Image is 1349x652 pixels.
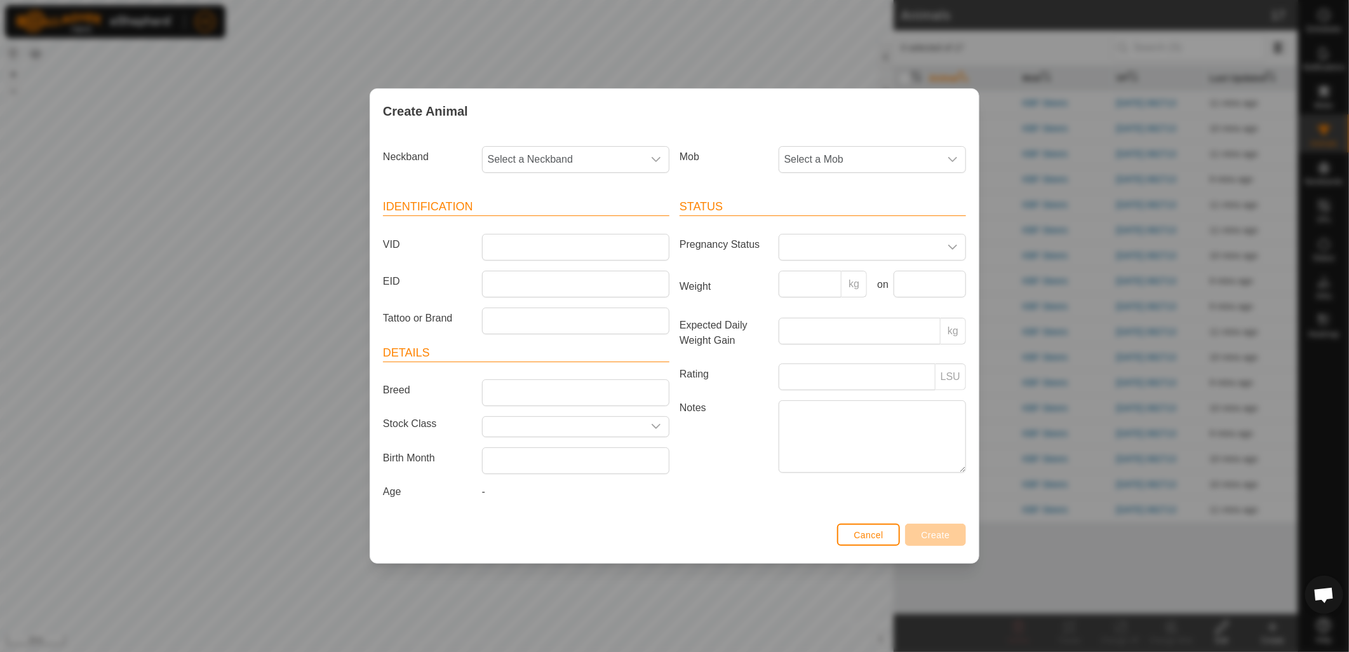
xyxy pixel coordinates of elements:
header: Details [383,344,669,362]
p-inputgroup-addon: kg [941,318,966,344]
label: VID [378,234,477,255]
label: on [872,277,889,292]
label: Neckband [378,146,477,168]
button: Cancel [837,524,900,546]
label: EID [378,271,477,292]
div: dropdown trigger [643,417,669,437]
label: Age [378,484,477,499]
label: Expected Daily Weight Gain [674,318,774,348]
span: Select a Mob [779,147,940,172]
button: Create [905,524,966,546]
header: Status [680,198,966,216]
header: Identification [383,198,669,216]
label: Birth Month [378,447,477,469]
span: - [482,486,485,497]
div: dropdown trigger [940,147,965,172]
label: Rating [674,363,774,385]
div: dropdown trigger [940,234,965,260]
label: Notes [674,400,774,472]
label: Pregnancy Status [674,234,774,255]
p-inputgroup-addon: LSU [936,363,966,390]
span: Create [922,530,950,540]
label: Tattoo or Brand [378,308,477,329]
p-inputgroup-addon: kg [842,271,867,297]
span: Select a Neckband [483,147,643,172]
label: Breed [378,379,477,401]
a: Open chat [1305,576,1343,614]
span: Create Animal [383,102,468,121]
label: Mob [674,146,774,168]
div: dropdown trigger [643,147,669,172]
label: Weight [674,271,774,302]
label: Stock Class [378,416,477,432]
span: Cancel [854,530,883,540]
